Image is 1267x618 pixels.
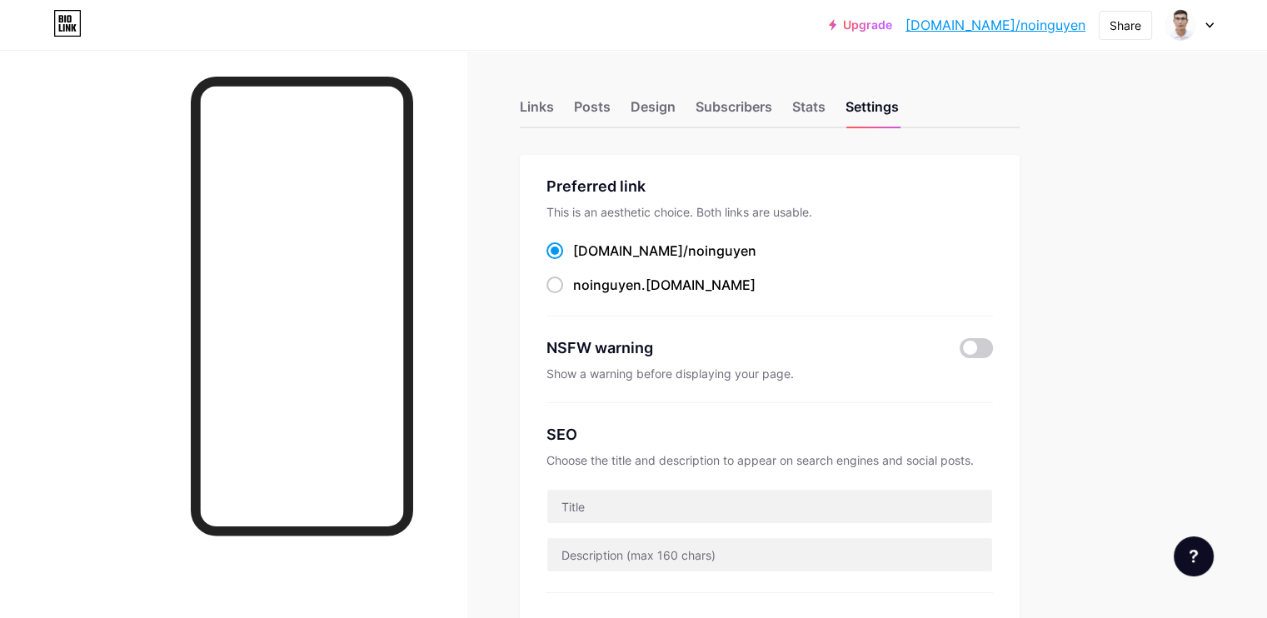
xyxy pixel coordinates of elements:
input: Description (max 160 chars) [547,538,992,571]
div: [DOMAIN_NAME]/ [573,241,756,261]
span: noinguyen [573,277,641,293]
div: Subscribers [696,97,772,127]
a: [DOMAIN_NAME]/noinguyen [905,15,1085,35]
input: Title [547,490,992,523]
span: noinguyen [688,242,756,259]
div: Preferred link [546,175,993,197]
div: Choose the title and description to appear on search engines and social posts. [546,452,993,469]
div: Settings [845,97,899,127]
div: Share [1110,17,1141,34]
img: noinguyen [1165,9,1196,41]
div: SEO [546,423,993,446]
div: Show a warning before displaying your page. [546,366,993,382]
div: Posts [574,97,611,127]
div: .[DOMAIN_NAME] [573,275,756,295]
a: Upgrade [829,18,892,32]
div: This is an aesthetic choice. Both links are usable. [546,204,993,221]
div: Links [520,97,554,127]
div: Design [631,97,676,127]
div: NSFW warning [546,336,935,359]
div: Stats [792,97,826,127]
